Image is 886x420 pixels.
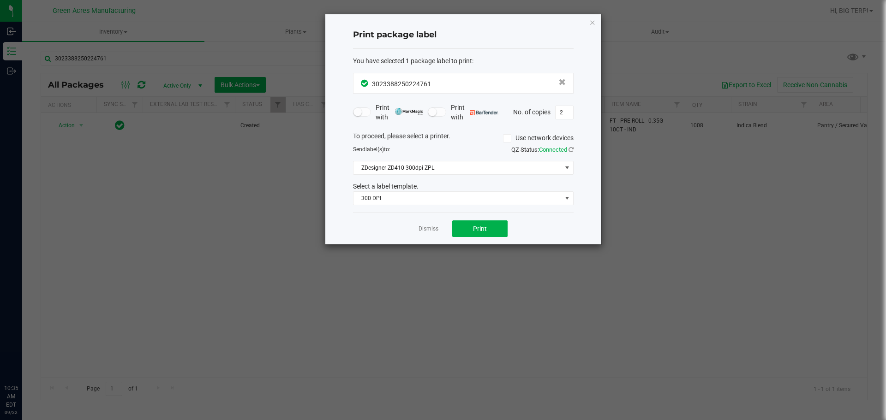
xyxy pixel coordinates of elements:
img: bartender.png [470,110,498,115]
span: label(s) [365,146,384,153]
span: In Sync [361,78,370,88]
div: Select a label template. [346,182,581,191]
h4: Print package label [353,29,574,41]
span: QZ Status: [511,146,574,153]
span: ZDesigner ZD410-300dpi ZPL [353,161,562,174]
button: Print [452,220,508,237]
label: Use network devices [503,133,574,143]
a: Dismiss [419,225,438,233]
span: Print with [376,103,423,122]
span: Send to: [353,146,390,153]
span: 3023388250224761 [372,80,431,88]
div: To proceed, please select a printer. [346,131,581,145]
div: : [353,56,574,66]
span: Print [473,225,487,232]
span: 300 DPI [353,192,562,205]
span: Print with [451,103,498,122]
img: mark_magic_cybra.png [395,108,423,115]
span: No. of copies [513,108,551,115]
iframe: Resource center [9,346,37,374]
span: You have selected 1 package label to print [353,57,472,65]
span: Connected [539,146,567,153]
